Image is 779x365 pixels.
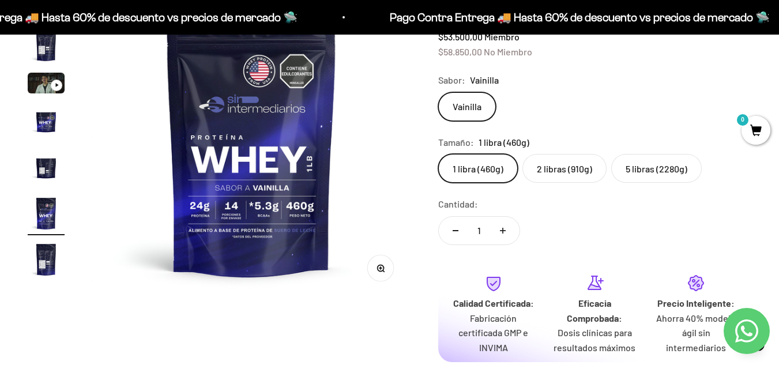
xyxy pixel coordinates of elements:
[554,325,637,355] p: Dosis clínicas para resultados máximos
[28,103,65,140] img: Proteína Whey - Vainilla
[28,73,65,97] button: Ir al artículo 3
[484,31,520,42] span: Miembro
[470,73,499,88] span: Vainilla
[736,113,750,127] mark: 0
[438,197,478,212] label: Cantidad:
[486,217,520,244] button: Aumentar cantidad
[654,311,737,355] p: Ahorra 40% modelo ágil sin intermediarios
[28,241,65,281] button: Ir al artículo 7
[28,149,65,189] button: Ir al artículo 5
[28,195,65,235] button: Ir al artículo 6
[479,135,529,150] span: 1 libra (460g)
[28,149,65,186] img: Proteína Whey - Vainilla
[484,46,532,57] span: No Miembro
[742,125,770,138] a: 0
[438,31,483,42] span: $53.500,00
[28,27,65,67] button: Ir al artículo 2
[28,241,65,278] img: Proteína Whey - Vainilla
[28,27,65,63] img: Proteína Whey - Vainilla
[567,298,622,323] strong: Eficacia Comprobada:
[438,73,465,88] legend: Sabor:
[452,311,535,355] p: Fabricación certificada GMP e INVIMA
[28,195,65,232] img: Proteína Whey - Vainilla
[439,217,472,244] button: Reducir cantidad
[438,135,474,150] legend: Tamaño:
[390,8,770,27] p: Pago Contra Entrega 🚚 Hasta 60% de descuento vs precios de mercado 🛸
[657,298,735,308] strong: Precio Inteligente:
[453,298,534,308] strong: Calidad Certificada:
[438,46,482,57] span: $58.850,00
[28,103,65,143] button: Ir al artículo 4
